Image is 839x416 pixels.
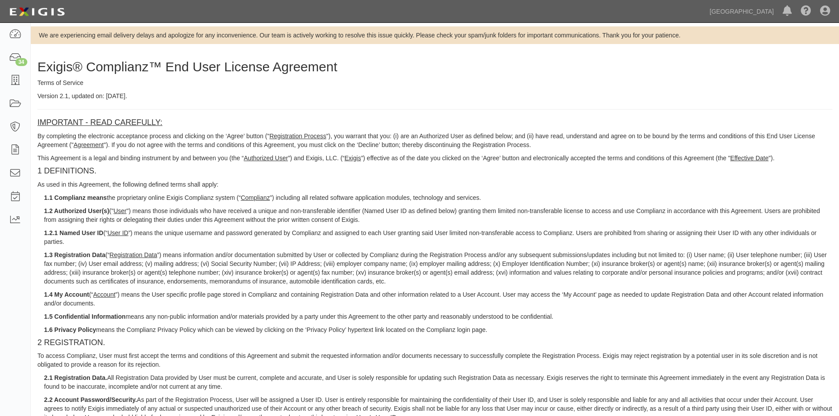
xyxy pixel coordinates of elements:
h2: Exigis® Complianz™ End User License Agreement [37,59,832,74]
h4: 1 DEFINITIONS. [37,167,832,176]
u: Agreement [74,141,103,148]
i: Help Center - Complianz [801,6,811,17]
u: Registration Data [110,251,157,258]
strong: 1.2 Authorized User(s) [44,207,109,214]
strong: 1.4 My Account [44,291,89,298]
div: 34 [15,58,27,66]
div: We are experiencing email delivery delays and apologize for any inconvenience. Our team is active... [31,31,839,40]
u: Complianz [241,194,270,201]
p: (“ ”) means information and/or documentation submitted by User or collected by Complianz during t... [44,250,832,286]
p: means any non-public information and/or materials provided by a party under this Agreement to the... [44,312,832,321]
strong: 1.1 Complianz means [44,194,107,201]
u: Authorized User [244,155,288,162]
p: To access Complianz, User must first accept the terms and conditions of this Agreement and submit... [37,351,832,369]
strong: 1.5 Confidential Information [44,313,126,320]
p: means the Complianz Privacy Policy which can be viewed by clicking on the ‘Privacy Policy’ hypert... [44,325,832,334]
u: User [114,207,127,214]
p: As used in this Agreement, the following defined terms shall apply: [37,180,832,189]
p: (" ") means those individuals who have received a unique and non-transferable identifier (Named U... [44,206,832,224]
strong: 2.2 Account Password/Security. [44,396,137,403]
strong: 1.6 Privacy Policy [44,326,96,333]
strong: 2.1 Registration Data. [44,374,107,381]
u: IMPORTANT - READ CAREFULLY: [37,118,163,127]
a: [GEOGRAPHIC_DATA] [705,3,778,20]
u: Effective Date [730,155,769,162]
strong: 1.3 Registration Data [44,251,105,258]
strong: 1.2.1 Named User ID [44,229,103,236]
u: Registration Process [270,133,326,140]
p: the proprietary online Exigis Complianz system (“ ”) including all related software application m... [44,193,832,202]
p: By completing the electronic acceptance process and clicking on the ‘Agree’ button (" "), you war... [37,132,832,149]
p: All Registration Data provided by User must be current, complete and accurate, and User is solely... [44,373,832,391]
p: Version 2.1, updated on: [DATE]. [37,92,832,100]
u: User ID [107,229,128,236]
u: Account [93,291,116,298]
p: This Agreement is a legal and binding instrument by and between you (the “ ”) and Exigis, LLC. (“... [37,154,832,162]
img: logo-5460c22ac91f19d4615b14bd174203de0afe785f0fc80cf4dbbc73dc1793850b.png [7,4,67,20]
p: (“ ”) means the User specific profile page stored in Complianz and containing Registration Data a... [44,290,832,308]
p: Terms of Service [37,78,832,87]
h4: 2 REGISTRATION. [37,339,832,347]
p: (“ ”) means the unique username and password generated by Complianz and assigned to each User gra... [44,228,832,246]
u: Exigis [344,155,361,162]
